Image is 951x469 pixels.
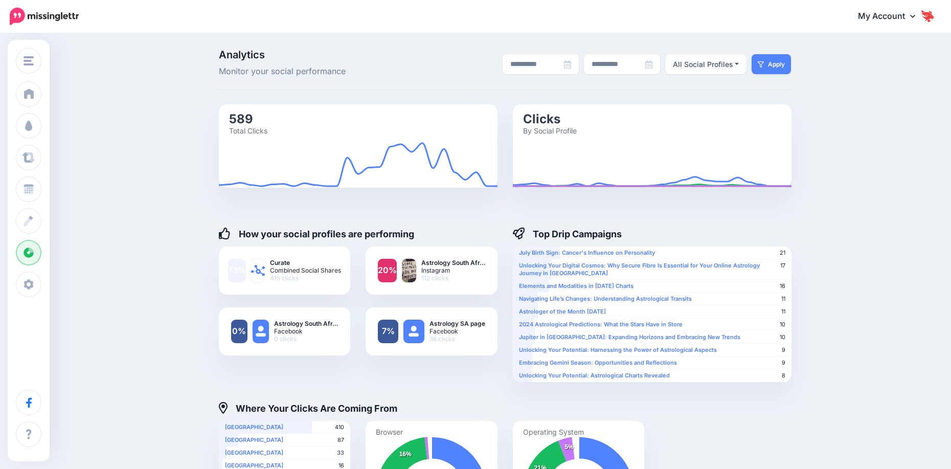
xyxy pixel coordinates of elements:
b: Embracing Gemini Season: Opportunities and Reflections [519,359,677,366]
button: Apply [752,54,791,74]
b: Navigating Life’s Changes: Understanding Astrological Transits [519,295,692,302]
text: Clicks [523,111,560,126]
span: 10 [780,321,785,328]
b: Astrologer of the Month [DATE] [519,308,606,315]
b: [GEOGRAPHIC_DATA] [225,449,283,456]
span: Analytics [219,50,399,60]
span: 9 [782,359,785,367]
b: Astrology SA page [429,320,485,327]
b: [GEOGRAPHIC_DATA] [225,462,283,469]
h4: Top Drip Campaigns [513,228,622,240]
span: 33 [337,449,344,457]
img: .png-82458 [402,259,416,282]
span: 410 [335,423,344,431]
b: Astrology South Afr… [421,259,485,266]
a: 73% [228,259,246,282]
b: Astrology South Afr… [274,320,338,327]
b: Unlocking Your Potential: Astrological Charts Revealed [519,372,670,379]
span: 112 clicks [421,274,485,282]
span: 16 [780,282,785,290]
b: [GEOGRAPHIC_DATA] [225,436,283,443]
b: July Birth Sign: Cancer's Influence on Personality [519,249,655,256]
b: Unlocking Your Potential: Harnessing the Power of Astrological Aspects [519,346,717,353]
span: 10 [780,333,785,341]
span: Facebook [274,327,338,335]
text: 589 [229,111,253,126]
h4: How your social profiles are performing [219,228,415,240]
span: 38 clicks [429,335,485,343]
text: By Social Profile [523,126,577,135]
span: Facebook [429,327,485,335]
span: 9 [782,346,785,354]
span: 17 [780,262,785,270]
b: Jupiter in [GEOGRAPHIC_DATA]: Expanding Horizons and Embracing New Trends [519,333,740,341]
b: Curate [270,259,341,266]
span: 11 [781,295,785,303]
span: 415 clicks [270,274,341,282]
b: 2024 Astrological Predictions: What the Stars Have in Store [519,321,683,328]
h4: Where Your Clicks Are Coming From [219,402,398,414]
img: Missinglettr [10,8,79,25]
div: All Social Profiles [673,58,733,71]
text: Operating System [523,427,584,436]
img: user_default_image.png [403,320,424,343]
span: Combined Social Shares [270,266,341,274]
button: All Social Profiles [665,54,747,74]
img: user_default_image.png [253,320,269,343]
b: [GEOGRAPHIC_DATA] [225,423,283,431]
span: 0 clicks [274,335,338,343]
span: 21 [780,249,785,257]
img: menu.png [24,56,34,65]
span: 87 [337,436,344,444]
span: 11 [781,308,785,316]
b: Elements and Modalities in [DATE] Charts [519,282,633,289]
span: Monitor your social performance [219,65,399,78]
text: Total Clicks [229,126,267,135]
text: Browser [376,427,403,436]
span: 8 [782,372,785,379]
a: My Account [848,4,936,29]
a: 7% [378,320,398,343]
a: 0% [231,320,247,343]
span: Instagram [421,266,485,274]
b: Unlocking Your Digital Cosmos: Why Secure Fibre Is Essential for Your Online Astrology Journey in... [519,262,760,277]
a: 20% [378,259,397,282]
